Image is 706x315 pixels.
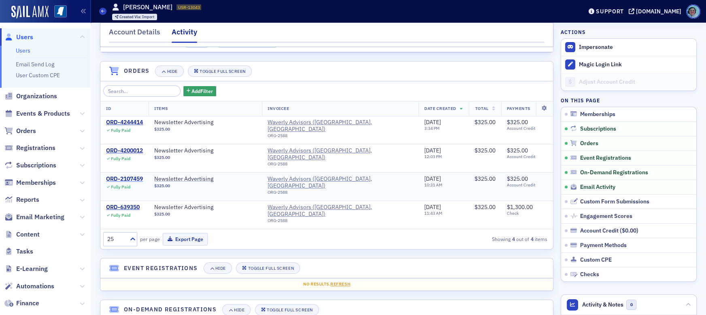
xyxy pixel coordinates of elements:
[474,203,495,211] span: $325.00
[154,147,256,154] a: Newsletter Advertising
[11,6,49,19] a: SailAMX
[267,308,313,312] div: Toggle Full Screen
[636,8,681,15] div: [DOMAIN_NAME]
[268,147,413,161] span: Waverly Advisors (Ridgeland, MS)
[215,266,226,271] div: Hide
[582,300,623,309] span: Activity & Notes
[4,282,54,291] a: Automations
[424,210,442,216] time: 11:43 AM
[4,213,64,222] a: Email Marketing
[154,175,256,183] a: Newsletter Advertising
[686,4,700,19] span: Profile
[561,97,697,104] h4: On this page
[507,106,530,111] span: Payments
[580,125,616,133] span: Subscriptions
[154,155,170,160] span: $325.00
[4,230,40,239] a: Content
[4,33,33,42] a: Users
[268,161,413,169] div: ORG-2588
[112,14,157,20] div: Created Via: Import
[106,119,143,126] a: ORD-4244414
[16,109,70,118] span: Events & Products
[580,154,631,162] span: Event Registrations
[580,227,638,235] div: Account Credit ( )
[474,118,495,126] span: $325.00
[4,127,36,135] a: Orders
[268,175,413,198] span: Waverly Advisors (Ridgeland, MS)
[507,118,528,126] span: $325.00
[16,247,33,256] span: Tasks
[4,144,55,152] a: Registrations
[16,127,36,135] span: Orders
[140,235,160,243] label: per page
[163,233,208,245] button: Export Page
[106,147,143,154] div: ORD-4200012
[268,190,413,198] div: ORG-2588
[268,147,413,161] a: Waverly Advisors ([GEOGRAPHIC_DATA], [GEOGRAPHIC_DATA])
[154,119,256,126] span: Newsletter Advertising
[474,175,495,182] span: $325.00
[268,175,413,190] a: Waverly Advisors ([GEOGRAPHIC_DATA], [GEOGRAPHIC_DATA])
[106,175,143,183] a: ORD-2107459
[4,92,57,101] a: Organizations
[474,147,495,154] span: $325.00
[507,175,528,182] span: $325.00
[16,92,57,101] span: Organizations
[16,72,60,79] a: User Custom CPE
[54,5,67,18] img: SailAMX
[172,27,197,43] div: Activity
[561,56,696,73] button: Magic Login Link
[507,126,548,131] span: Account Credit
[580,140,598,147] span: Orders
[529,235,535,243] strong: 4
[123,3,172,12] h1: [PERSON_NAME]
[424,203,441,211] span: [DATE]
[424,175,441,182] span: [DATE]
[111,184,130,190] div: Fully Paid
[154,183,170,188] span: $325.00
[268,119,413,133] a: Waverly Advisors ([GEOGRAPHIC_DATA], [GEOGRAPHIC_DATA])
[330,281,351,287] span: Refresh
[188,66,252,77] button: Toggle Full Screen
[111,156,130,161] div: Fully Paid
[4,161,56,170] a: Subscriptions
[4,264,48,273] a: E-Learning
[119,15,154,19] div: Import
[405,235,548,243] div: Showing out of items
[124,305,217,314] h4: On-Demand Registrations
[119,14,142,19] span: Created Via :
[154,211,170,217] span: $325.00
[16,47,30,54] a: Users
[579,61,692,68] div: Magic Login Link
[596,8,624,15] div: Support
[106,281,547,288] div: No results.
[16,230,40,239] span: Content
[111,128,130,133] div: Fully Paid
[561,28,586,36] h4: Actions
[106,106,111,111] span: ID
[16,161,56,170] span: Subscriptions
[580,242,627,249] span: Payment Methods
[155,66,183,77] button: Hide
[16,282,54,291] span: Automations
[268,106,289,111] span: Invoicee
[268,218,413,226] div: ORG-2588
[424,154,442,159] time: 12:03 PM
[424,106,456,111] span: Date Created
[154,204,256,211] span: Newsletter Advertising
[507,211,548,216] span: Check
[268,204,413,218] a: Waverly Advisors ([GEOGRAPHIC_DATA], [GEOGRAPHIC_DATA])
[268,204,413,226] span: Waverly Advisors (Ridgeland, MS)
[49,5,67,19] a: View Homepage
[4,109,70,118] a: Events & Products
[16,178,56,187] span: Memberships
[424,125,440,131] time: 3:34 PM
[622,227,636,234] span: $0.00
[579,78,692,86] div: Adjust Account Credit
[4,299,39,308] a: Finance
[507,182,548,188] span: Account Credit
